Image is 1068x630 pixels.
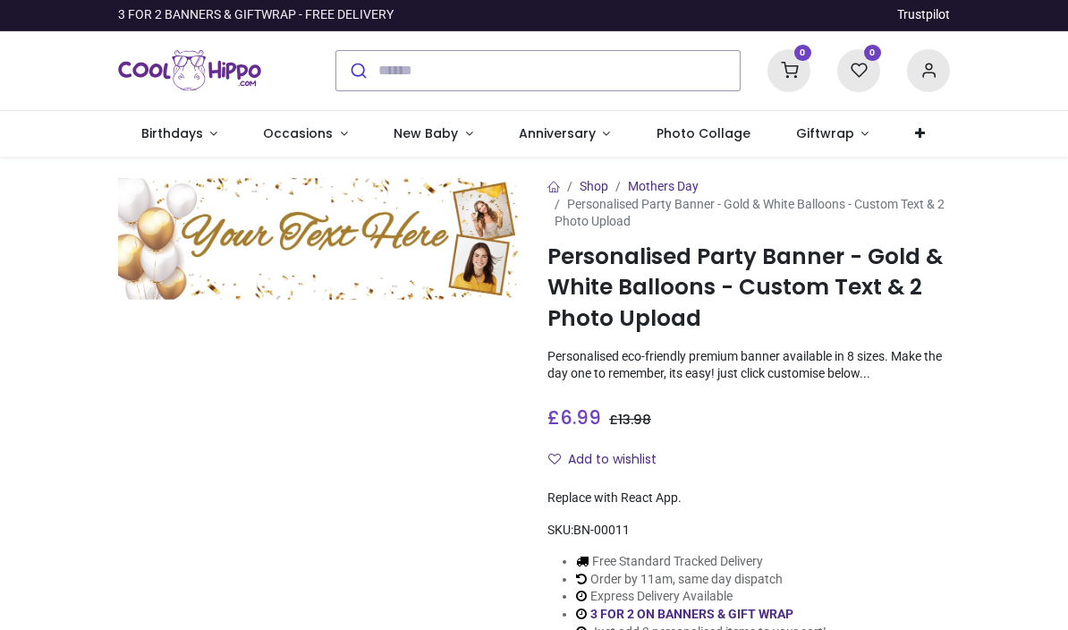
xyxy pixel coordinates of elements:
[796,124,854,142] span: Giftwrap
[118,46,261,96] a: Logo of Cool Hippo
[547,522,950,540] div: SKU:
[394,124,458,142] span: New Baby
[496,111,633,157] a: Anniversary
[580,179,608,193] a: Shop
[263,124,333,142] span: Occasions
[794,45,811,62] sup: 0
[547,242,950,334] h1: Personalised Party Banner - Gold & White Balloons - Custom Text & 2 Photo Upload
[576,588,826,606] li: Express Delivery Available
[864,45,881,62] sup: 0
[547,445,672,475] button: Add to wishlistAdd to wishlist
[555,197,945,229] span: Personalised Party Banner - Gold & White Balloons - Custom Text & 2 Photo Upload
[118,46,261,96] img: Cool Hippo
[519,124,596,142] span: Anniversary
[590,607,793,621] a: 3 FOR 2 ON BANNERS & GIFT WRAP
[547,490,950,507] div: Replace with React App.
[118,6,394,24] div: 3 FOR 2 BANNERS & GIFTWRAP - FREE DELIVERY
[767,62,810,76] a: 0
[547,348,950,383] p: Personalised eco-friendly premium banner available in 8 sizes. Make the day one to remember, its ...
[576,553,826,571] li: Free Standard Tracked Delivery
[371,111,496,157] a: New Baby
[141,124,203,142] span: Birthdays
[336,51,378,90] button: Submit
[628,179,699,193] a: Mothers Day
[560,404,601,430] span: 6.99
[773,111,892,157] a: Giftwrap
[618,411,651,429] span: 13.98
[576,571,826,589] li: Order by 11am, same day dispatch
[657,124,750,142] span: Photo Collage
[837,62,880,76] a: 0
[118,111,241,157] a: Birthdays
[118,178,521,299] img: Personalised Party Banner - Gold & White Balloons - Custom Text & 2 Photo Upload
[897,6,950,24] a: Trustpilot
[241,111,371,157] a: Occasions
[609,411,651,429] span: £
[573,523,630,537] span: BN-00011
[547,404,601,430] span: £
[548,453,561,465] i: Add to wishlist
